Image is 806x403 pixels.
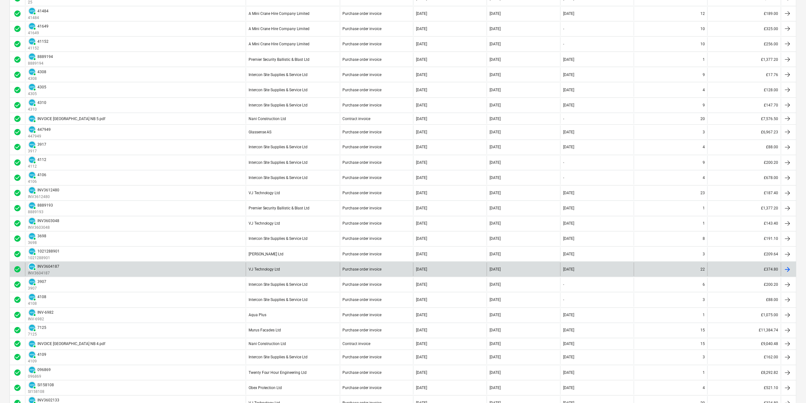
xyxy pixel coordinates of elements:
[563,103,574,107] div: [DATE]
[14,101,21,109] span: check_circle
[343,88,382,92] div: Purchase order invoice
[707,309,781,322] div: £1,075.00
[28,340,36,348] div: Invoice has been synced with Xero and its status is currently PAID
[28,324,36,332] div: Invoice has been synced with Xero and its status is currently PAID
[343,206,382,211] div: Purchase order invoice
[416,11,427,16] div: [DATE]
[14,25,21,33] span: check_circle
[29,157,35,163] img: xero.svg
[28,107,46,112] p: 4310
[249,103,308,107] div: Intercon Site Supplies & Service Ltd
[29,367,35,373] img: xero.svg
[14,40,21,48] div: Invoice was approved
[29,8,35,14] img: xero.svg
[14,189,21,197] span: check_circle
[707,351,781,364] div: £162.00
[490,42,501,46] div: [DATE]
[37,173,46,177] div: 4106
[29,69,35,75] img: xero.svg
[249,161,308,165] div: Intercon Site Supplies & Service Ltd
[416,237,427,241] div: [DATE]
[249,130,272,134] div: Glassense AS
[37,295,46,299] div: 4108
[343,283,382,287] div: Purchase order invoice
[490,103,501,107] div: [DATE]
[490,145,501,150] div: [DATE]
[563,57,574,62] div: [DATE]
[14,40,21,48] span: check_circle
[28,301,46,307] p: 4108
[700,27,705,31] div: 10
[707,22,781,36] div: £325.00
[707,324,781,337] div: £11,384.74
[703,73,705,77] div: 9
[490,267,501,272] div: [DATE]
[707,278,781,291] div: £200.20
[707,53,781,66] div: £1,377.20
[563,206,574,211] div: [DATE]
[416,313,427,317] div: [DATE]
[563,130,574,134] div: [DATE]
[343,191,382,195] div: Purchase order invoice
[416,117,427,121] div: [DATE]
[29,126,35,133] img: xero.svg
[703,145,705,150] div: 4
[774,373,806,403] iframe: Chat Widget
[343,161,382,165] div: Purchase order invoice
[37,70,46,74] div: 4308
[37,9,49,13] div: 41484
[490,191,501,195] div: [DATE]
[416,27,427,31] div: [DATE]
[563,237,574,241] div: [DATE]
[703,206,705,211] div: 1
[28,76,46,81] p: 4308
[707,125,781,139] div: £6,967.23
[563,191,574,195] div: [DATE]
[28,186,36,195] div: Invoice has been synced with Xero and its status is currently PAID
[28,247,36,256] div: Invoice has been synced with Xero and its status is currently PAID
[563,328,574,333] div: [DATE]
[416,252,427,257] div: [DATE]
[14,220,21,227] span: check_circle
[707,186,781,200] div: £187.40
[416,42,427,46] div: [DATE]
[703,237,705,241] div: 8
[707,99,781,112] div: £147.70
[490,27,501,31] div: [DATE]
[707,171,781,185] div: £678.00
[29,38,35,45] img: xero.svg
[29,218,35,224] img: xero.svg
[707,156,781,170] div: £200.20
[37,234,46,239] div: 3698
[416,176,427,180] div: [DATE]
[28,156,36,164] div: Invoice has been synced with Xero and its status is currently PAID
[29,142,35,148] img: xero.svg
[28,125,36,134] div: Invoice has been synced with Xero and its status is currently PAID
[707,201,781,215] div: £1,377.20
[29,172,35,178] img: xero.svg
[14,281,21,289] div: Invoice was approved
[28,232,36,240] div: Invoice has been synced with Xero and its status is currently PAID
[29,116,35,122] img: xero.svg
[28,256,60,261] p: 1021288901
[563,313,574,317] div: [DATE]
[416,283,427,287] div: [DATE]
[416,73,427,77] div: [DATE]
[29,325,35,331] img: xero.svg
[416,145,427,150] div: [DATE]
[563,88,574,92] div: [DATE]
[703,313,705,317] div: 1
[343,27,382,31] div: Purchase order invoice
[28,91,46,97] p: 4305
[37,85,46,89] div: 4305
[29,202,35,209] img: xero.svg
[14,296,21,304] span: check_circle
[29,233,35,240] img: xero.svg
[28,317,54,322] p: INV-6982
[563,298,564,302] div: -
[37,127,51,132] div: 447949
[700,267,705,272] div: 22
[700,328,705,333] div: 15
[563,176,564,180] div: -
[14,340,21,348] span: check_circle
